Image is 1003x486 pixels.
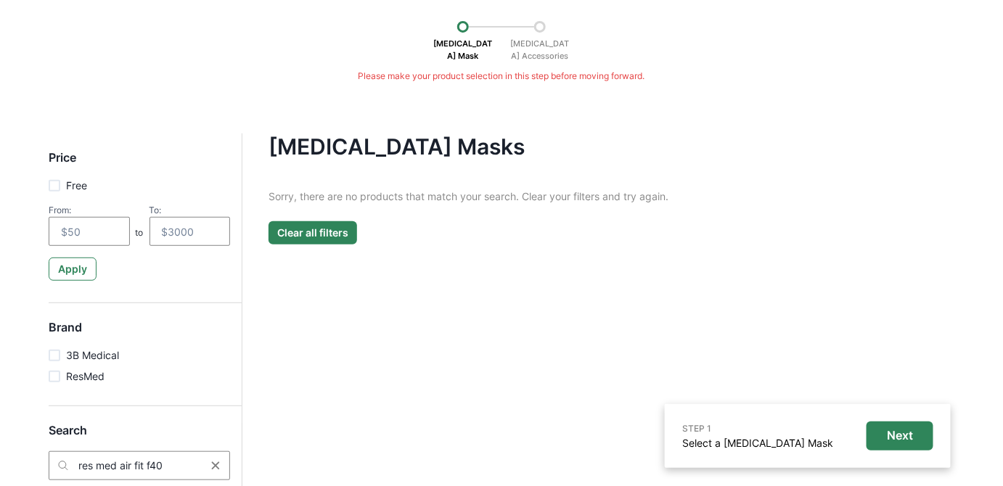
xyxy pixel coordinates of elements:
[49,205,130,215] div: From:
[269,133,928,160] h4: [MEDICAL_DATA] Masks
[504,33,576,67] p: [MEDICAL_DATA] Accessories
[49,451,230,480] input: Search CPAP Masks
[269,221,357,244] button: Clear all filters
[66,347,119,363] p: 3B Medical
[66,178,87,193] p: Free
[269,189,928,204] p: Sorry, there are no products that match your search. Clear your filters and try again.
[150,205,231,215] div: To:
[49,217,130,246] input: $50
[427,33,499,67] p: [MEDICAL_DATA] Mask
[51,70,952,83] p: Please make your product selection in this step before moving forward.
[136,226,144,246] p: to
[887,429,913,442] p: Next
[682,437,833,449] a: Select a [MEDICAL_DATA] Mask
[49,151,230,178] h5: Price
[49,258,97,281] button: Apply
[66,368,105,384] p: ResMed
[49,424,230,450] h5: Search
[867,421,933,450] button: Next
[682,422,833,435] p: STEP 1
[150,217,231,246] input: $3000
[49,321,230,347] h5: Brand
